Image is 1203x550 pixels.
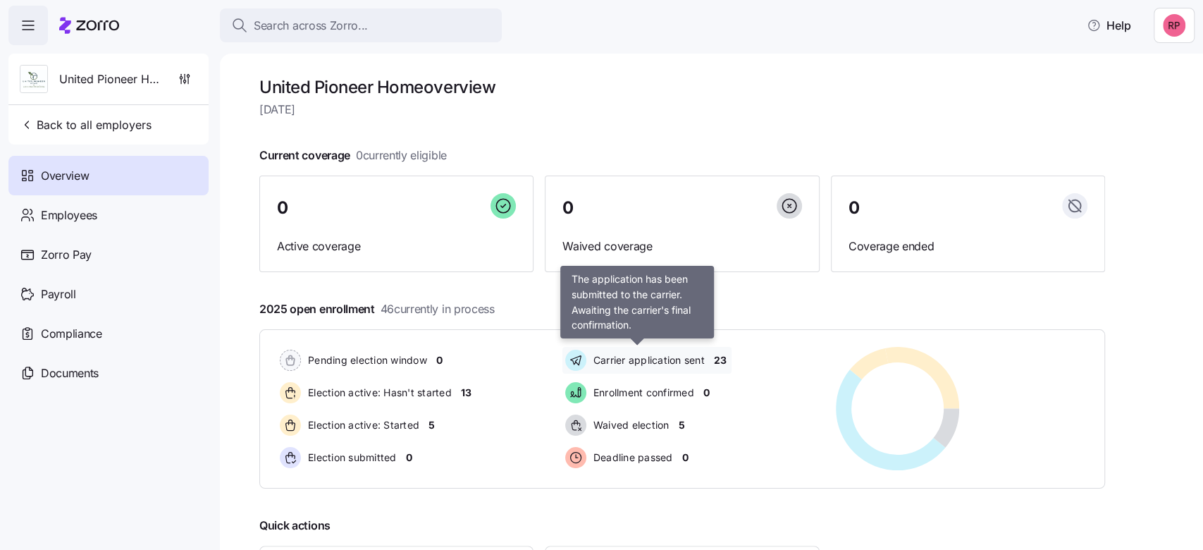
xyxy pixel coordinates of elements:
span: Coverage ended [849,238,1087,255]
span: Zorro Pay [41,246,92,264]
a: Payroll [8,274,209,314]
span: Current coverage [259,147,447,164]
span: Election active: Hasn't started [304,386,452,400]
a: Compliance [8,314,209,353]
span: Active coverage [277,238,516,255]
img: eedd38507f2e98b8446e6c4bda047efc [1163,14,1185,37]
span: Help [1087,17,1131,34]
span: 23 [714,353,726,367]
span: 0 [681,451,688,465]
span: Pending election window [304,353,427,367]
span: 5 [678,418,684,432]
a: Employees [8,195,209,235]
span: Election active: Started [304,418,419,432]
span: Carrier application sent [589,353,705,367]
span: 0 [406,451,412,465]
span: Search across Zorro... [254,17,368,35]
button: Back to all employers [14,111,157,139]
span: Back to all employers [20,116,152,133]
span: Election submitted [304,451,397,465]
span: Payroll [41,286,76,303]
span: Deadline passed [589,451,673,465]
a: Overview [8,156,209,195]
span: 0 [703,386,710,400]
span: Overview [41,167,89,185]
span: Waived coverage [562,238,801,255]
span: 0 [849,200,860,216]
span: 0 [277,200,288,216]
span: [DATE] [259,101,1105,118]
span: 0 [562,200,574,216]
span: 0 [436,353,443,367]
a: Documents [8,353,209,393]
span: Documents [41,365,99,382]
a: Zorro Pay [8,235,209,274]
span: Waived election [589,418,670,432]
h1: United Pioneer Home overview [259,76,1105,98]
span: Quick actions [259,517,331,534]
button: Search across Zorro... [220,8,502,42]
span: 5 [428,418,435,432]
span: Enrollment confirmed [589,386,694,400]
span: 46 currently in process [381,300,495,318]
span: United Pioneer Home [59,71,161,88]
span: 0 currently eligible [356,147,447,164]
span: Employees [41,207,97,224]
button: Help [1075,11,1142,39]
span: 2025 open enrollment [259,300,495,318]
span: 13 [461,386,471,400]
img: Employer logo [20,66,47,94]
span: Compliance [41,325,102,343]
